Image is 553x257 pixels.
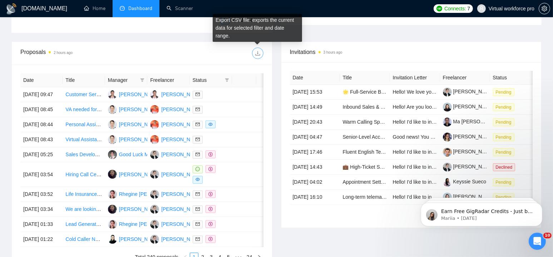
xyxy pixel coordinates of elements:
[196,107,200,112] span: mail
[290,115,340,130] td: [DATE] 20:43
[108,236,160,242] a: JR[PERSON_NAME]
[108,221,180,227] a: RCRhegine [PERSON_NAME]
[161,120,202,128] div: [PERSON_NAME]
[196,167,200,171] span: message
[410,188,553,238] iframe: Intercom notifications message
[150,205,159,214] img: LB
[120,6,125,11] span: dashboard
[150,206,245,212] a: LB[PERSON_NAME] [PERSON_NAME]
[65,107,254,112] a: VA needed for catching urgent online gigs, closing clients, and handing off to delivery.
[340,160,390,175] td: 💼 High-Ticket Sales Closer & Lead Generator for AI Video Editing Services
[444,5,466,13] span: Connects:
[340,100,390,115] td: Inbound Sales & Admin Representative
[119,135,160,143] div: [PERSON_NAME]
[543,233,552,238] span: 10
[108,206,160,212] a: MO[PERSON_NAME]
[119,190,180,198] div: Rhegine [PERSON_NAME]
[147,73,189,87] th: Freelancer
[54,51,73,55] time: 2 hours ago
[65,236,216,242] a: Cold Caller Needed for Investor Outreach in [GEOGRAPHIC_DATA]
[324,50,342,54] time: 3 hours ago
[65,206,159,212] a: We are looking for Sales Representatives!
[65,221,141,227] a: Lead Generation Expert (Remote)
[208,152,213,157] span: dollar
[290,130,340,145] td: [DATE] 04:47
[63,147,105,162] td: Sales Development Representative
[259,207,270,212] span: right
[150,236,245,242] a: LB[PERSON_NAME] [PERSON_NAME]
[223,75,231,85] span: filter
[343,194,413,200] a: Long-term telemarketer needed
[108,135,117,144] img: CS
[108,91,160,97] a: JR[PERSON_NAME]
[119,170,160,178] div: [PERSON_NAME]
[290,48,533,56] span: Invitations
[20,102,63,117] td: [DATE] 08:45
[65,92,116,97] a: Customer Service Rep
[20,202,63,217] td: [DATE] 03:34
[108,150,117,159] img: GL
[140,78,144,82] span: filter
[119,90,160,98] div: [PERSON_NAME]
[161,135,202,143] div: [PERSON_NAME]
[108,106,160,112] a: CS[PERSON_NAME]
[84,5,105,11] a: homeHome
[290,100,340,115] td: [DATE] 14:49
[340,85,390,100] td: 🌟 Full-Service B2B Sales Expert Needed With Relevant Experience in PPE Space (N95 Mask Sales)
[150,220,159,229] img: LB
[196,152,200,157] span: mail
[196,207,200,211] span: mail
[539,6,550,11] a: setting
[150,91,202,97] a: JR[PERSON_NAME]
[290,145,340,160] td: [DATE] 17:46
[393,104,497,110] span: Hello! Are you looking for work at the moment?
[108,90,117,99] img: JR
[443,148,452,157] img: c1__kO1HSl-mueq8-szGFrucuqRaPUw1h35hqsTCg0TMH8CBC3yS71TafW-C7e_IDS
[119,235,160,243] div: [PERSON_NAME]
[63,73,105,87] th: Title
[108,171,160,177] a: MO[PERSON_NAME]
[20,232,63,247] td: [DATE] 01:22
[212,16,221,24] button: left
[196,192,200,196] span: mail
[196,92,200,97] span: mail
[150,121,202,127] a: DE[PERSON_NAME]
[259,237,270,242] span: right
[208,192,213,196] span: dollar
[63,232,105,247] td: Cold Caller Needed for Investor Outreach in Vietnam
[150,136,202,142] a: DE[PERSON_NAME]
[161,150,245,158] div: [PERSON_NAME] [PERSON_NAME]
[65,172,189,177] a: Hiring Call Center Reps – Solar & Roofing Lead Experts
[343,134,411,140] a: Senior-Level Account Manager
[193,76,222,84] span: Status
[65,137,179,142] a: Virtual Assistant Needed in [GEOGRAPHIC_DATA]
[443,104,542,109] a: [PERSON_NAME] B [PERSON_NAME]
[259,152,270,157] span: right
[161,220,245,228] div: [PERSON_NAME] [PERSON_NAME]
[20,48,142,59] div: Proposals
[252,48,263,59] button: download
[128,5,152,11] span: Dashboard
[340,145,390,160] td: Fluent English Telemarketer with Dialer System Needed
[150,191,245,197] a: LB[PERSON_NAME] [PERSON_NAME]
[493,133,514,141] span: Pending
[443,163,452,172] img: c1AyKq6JICviXaEpkmdqJS9d0fu8cPtAjDADDsaqrL33dmlxerbgAEFrRdAYEnyeyq
[539,6,550,11] span: setting
[443,178,452,187] img: c11fd1_A7JiA-MHGoFxNbbH_cxuzaZyCYVg0wZSqOIENJox2TGeGcoEqp_VJsLSHbu
[343,149,466,155] a: Fluent English Telemarketer with Dialer System Needed
[443,119,503,124] a: Ma [PERSON_NAME]
[340,190,390,205] td: Long-term telemarketer needed
[440,71,490,85] th: Freelancer
[340,130,390,145] td: Senior-Level Account Manager
[108,151,164,157] a: GLGood Luck Margallo
[259,107,270,112] span: right
[161,205,245,213] div: [PERSON_NAME] [PERSON_NAME]
[443,133,452,142] img: c1VhRX2eeSomYGiXTzB8gsVZbNi_dhQWMj76He8MaFw1gyYEo849rdHsB26AERbDv8
[150,190,159,199] img: LB
[443,103,452,112] img: c1ksmbWccP7Ft0ja9gPZx79HyjWLN4mwFa7Fe5OcoMxAo_zGQJiVMvR-ubpl2dxKTl
[208,222,213,226] span: dollar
